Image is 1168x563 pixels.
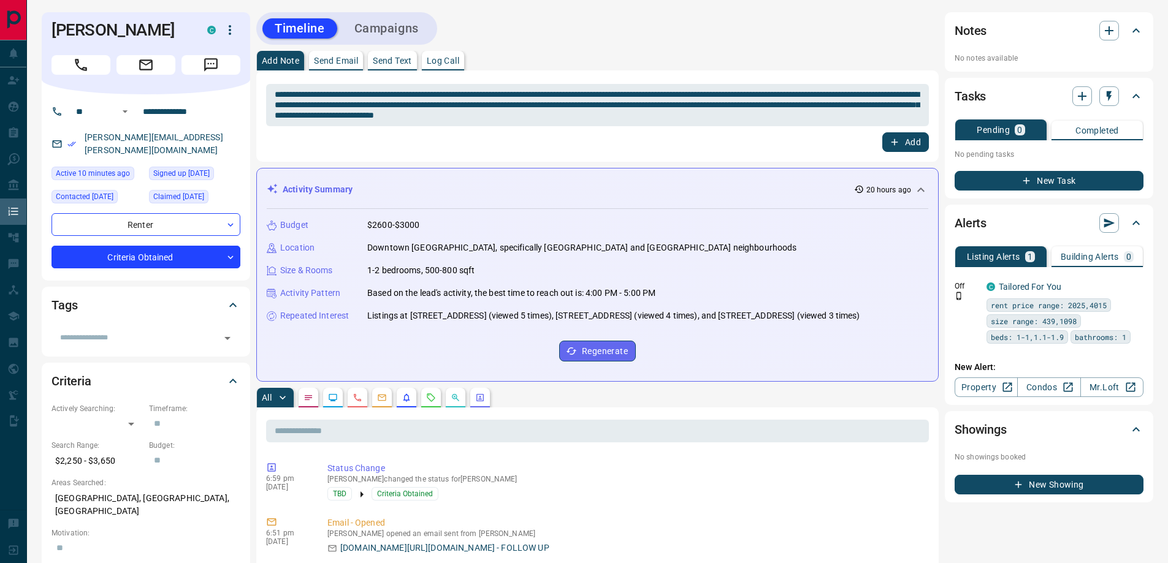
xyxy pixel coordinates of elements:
[955,86,986,106] h2: Tasks
[52,55,110,75] span: Call
[56,167,130,179] span: Active 10 minutes ago
[327,475,924,483] p: [PERSON_NAME] changed the status for [PERSON_NAME]
[427,56,459,65] p: Log Call
[353,393,362,402] svg: Calls
[402,393,411,402] svg: Listing Alerts
[955,292,963,300] svg: Push Notification Only
[333,488,346,500] span: TBD
[373,56,412,65] p: Send Text
[1017,377,1080,397] a: Condos
[52,371,91,391] h2: Criteria
[426,393,436,402] svg: Requests
[266,537,309,546] p: [DATE]
[303,393,313,402] svg: Notes
[327,462,924,475] p: Status Change
[1028,252,1032,261] p: 1
[1075,331,1126,343] span: bathrooms: 1
[207,26,216,34] div: condos.ca
[1080,377,1143,397] a: Mr.Loft
[266,474,309,483] p: 6:59 pm
[327,529,924,538] p: [PERSON_NAME] opened an email sent from [PERSON_NAME]
[181,55,240,75] span: Message
[52,20,189,40] h1: [PERSON_NAME]
[280,241,315,254] p: Location
[219,330,236,347] button: Open
[149,440,240,451] p: Budget:
[882,132,929,152] button: Add
[52,451,143,471] p: $2,250 - $3,650
[52,440,143,451] p: Search Range:
[118,104,132,119] button: Open
[85,132,223,155] a: [PERSON_NAME][EMAIL_ADDRESS][PERSON_NAME][DOMAIN_NAME]
[327,516,924,529] p: Email - Opened
[149,403,240,414] p: Timeframe:
[52,246,240,268] div: Criteria Obtained
[475,393,485,402] svg: Agent Actions
[955,21,987,40] h2: Notes
[999,282,1061,292] a: Tailored For You
[67,140,76,148] svg: Email Verified
[955,145,1143,164] p: No pending tasks
[340,542,549,554] p: [DOMAIN_NAME][URL][DOMAIN_NAME] - FOLLOW UP
[266,529,309,537] p: 6:51 pm
[52,488,240,521] p: [GEOGRAPHIC_DATA], [GEOGRAPHIC_DATA], [GEOGRAPHIC_DATA]
[1075,126,1119,135] p: Completed
[116,55,175,75] span: Email
[280,219,308,232] p: Budget
[52,290,240,320] div: Tags
[342,18,431,39] button: Campaigns
[52,190,143,207] div: Sat Oct 11 2025
[266,483,309,491] p: [DATE]
[153,167,210,179] span: Signed up [DATE]
[262,56,299,65] p: Add Note
[955,208,1143,238] div: Alerts
[52,167,143,184] div: Tue Oct 14 2025
[1061,252,1119,261] p: Building Alerts
[955,16,1143,45] div: Notes
[280,309,349,322] p: Repeated Interest
[991,299,1107,311] span: rent price range: 2025,4015
[955,420,1007,439] h2: Showings
[52,477,240,488] p: Areas Searched:
[367,287,655,300] p: Based on the lead's activity, the best time to reach out is: 4:00 PM - 5:00 PM
[559,341,636,361] button: Regenerate
[149,167,240,184] div: Sat Oct 11 2025
[52,295,77,315] h2: Tags
[377,488,433,500] span: Criteria Obtained
[955,452,1143,463] p: No showings booked
[367,219,419,232] p: $2600-$3000
[267,178,928,201] div: Activity Summary20 hours ago
[280,264,333,277] p: Size & Rooms
[955,81,1143,111] div: Tasks
[955,377,1018,397] a: Property
[955,171,1143,191] button: New Task
[367,264,475,277] p: 1-2 bedrooms, 500-800 sqft
[52,366,240,396] div: Criteria
[955,281,979,292] p: Off
[283,183,353,196] p: Activity Summary
[1126,252,1131,261] p: 0
[987,282,995,291] div: condos.ca
[866,184,911,195] p: 20 hours ago
[153,191,204,203] span: Claimed [DATE]
[977,126,1010,134] p: Pending
[52,527,240,538] p: Motivation:
[451,393,460,402] svg: Opportunities
[56,191,113,203] span: Contacted [DATE]
[314,56,358,65] p: Send Email
[52,213,240,236] div: Renter
[955,415,1143,444] div: Showings
[262,393,272,402] p: All
[367,309,860,322] p: Listings at [STREET_ADDRESS] (viewed 5 times), [STREET_ADDRESS] (viewed 4 times), and [STREET_ADD...
[991,315,1077,327] span: size range: 439,1098
[955,53,1143,64] p: No notes available
[1017,126,1022,134] p: 0
[955,361,1143,374] p: New Alert:
[262,18,337,39] button: Timeline
[149,190,240,207] div: Sat Oct 11 2025
[955,213,987,233] h2: Alerts
[955,475,1143,494] button: New Showing
[967,252,1020,261] p: Listing Alerts
[991,331,1064,343] span: beds: 1-1,1.1-1.9
[377,393,387,402] svg: Emails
